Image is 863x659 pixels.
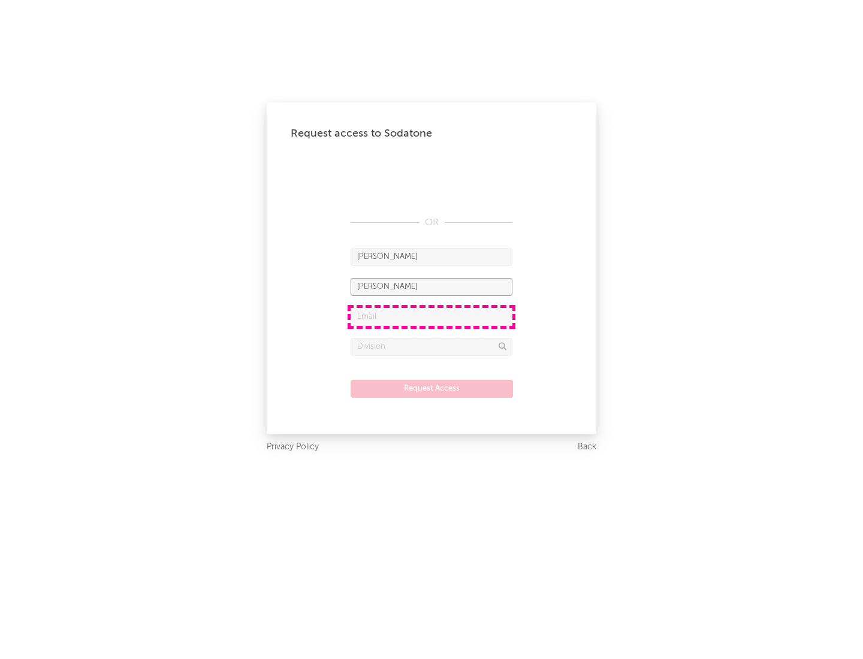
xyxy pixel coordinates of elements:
[351,216,512,230] div: OR
[351,380,513,398] button: Request Access
[351,308,512,326] input: Email
[351,338,512,356] input: Division
[351,248,512,266] input: First Name
[291,126,572,141] div: Request access to Sodatone
[267,440,319,455] a: Privacy Policy
[578,440,596,455] a: Back
[351,278,512,296] input: Last Name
